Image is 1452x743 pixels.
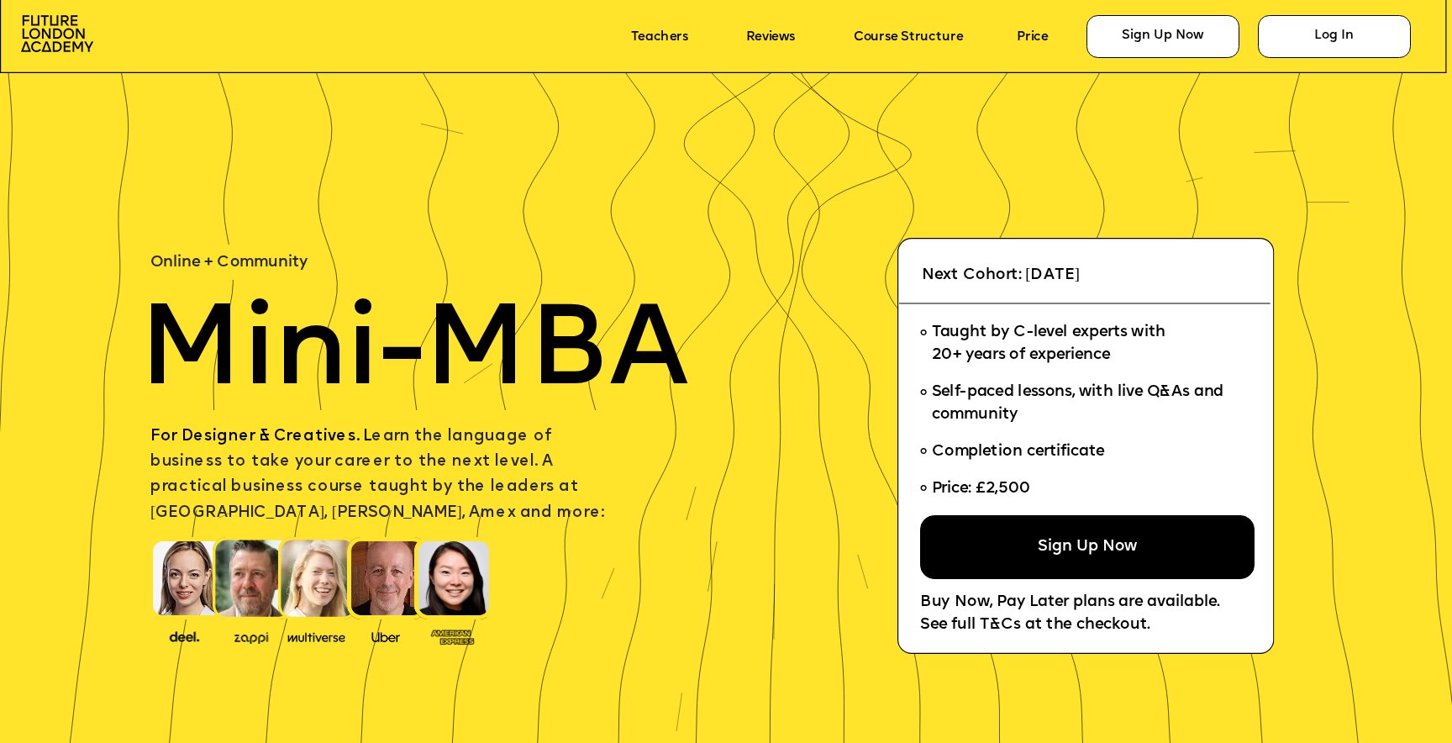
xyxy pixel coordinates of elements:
span: Self-paced lessons, with live Q&As and community [932,385,1228,424]
span: Taught by C-level experts with 20+ years of experience [932,325,1165,364]
span: Mini-MBA [139,298,689,412]
img: image-93eab660-639c-4de6-957c-4ae039a0235a.png [424,625,481,646]
span: Buy Now, Pay Later plans are available. [920,595,1219,611]
img: image-b7d05013-d886-4065-8d38-3eca2af40620.png [282,626,350,645]
a: Price [1017,29,1048,44]
span: Price: £2,500 [932,482,1031,498]
span: For Designer & Creatives. L [150,429,371,445]
span: Online + Community [150,255,308,271]
span: Next Cohort: [DATE] [922,267,1080,283]
a: Course Structure [854,29,963,44]
img: image-aac980e9-41de-4c2d-a048-f29dd30a0068.png [21,15,93,52]
span: See full T&Cs at the checkout. [920,618,1149,634]
a: Reviews [746,29,794,44]
img: image-b2f1584c-cbf7-4a77-bbe0-f56ae6ee31f2.png [223,628,280,644]
a: Teachers [631,29,688,44]
img: image-388f4489-9820-4c53-9b08-f7df0b8d4ae2.png [156,626,213,645]
span: earn the language of business to take your career to the next level. A practical business course ... [150,429,603,521]
span: Completion certificate [932,445,1105,461]
img: image-99cff0b2-a396-4aab-8550-cf4071da2cb9.png [357,628,414,644]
